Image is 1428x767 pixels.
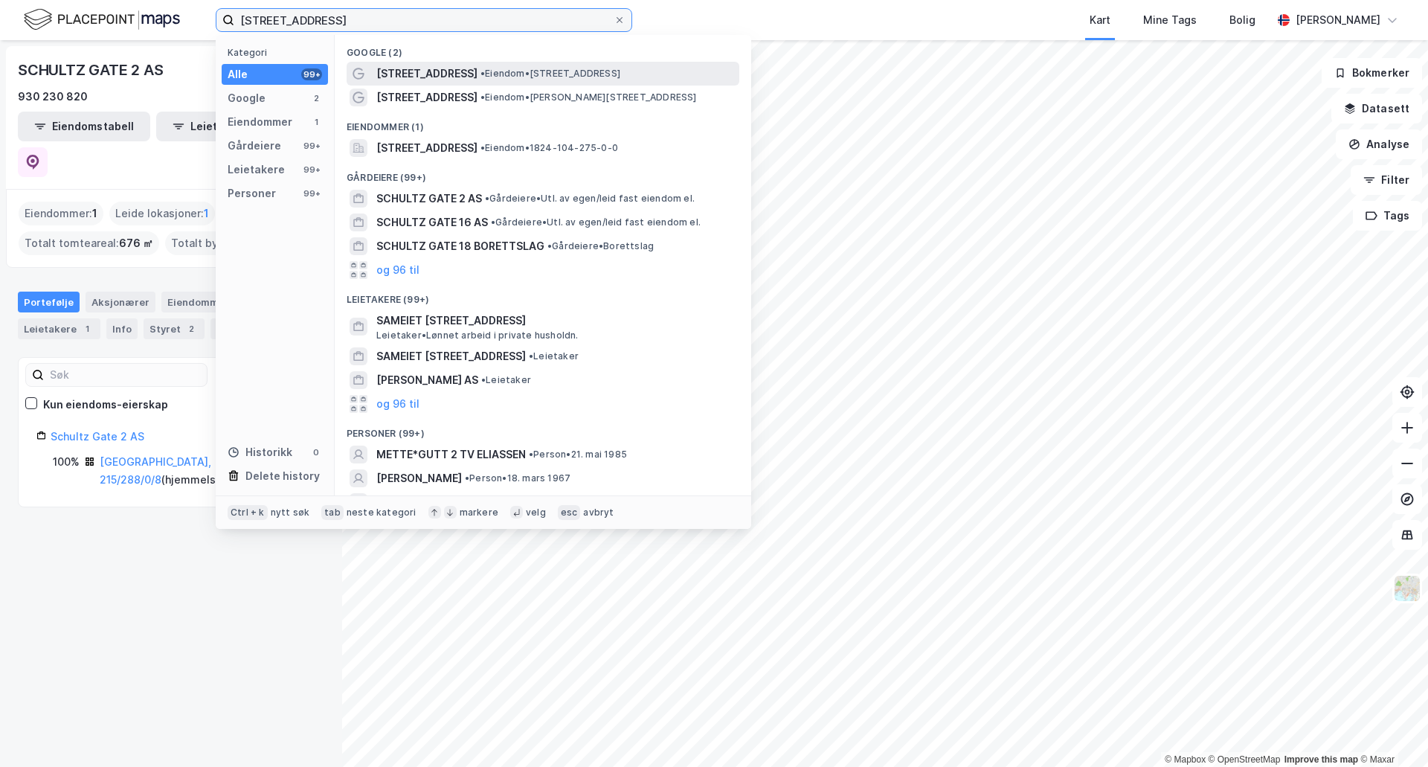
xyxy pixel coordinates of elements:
[480,68,485,79] span: •
[335,109,751,136] div: Eiendommer (1)
[1296,11,1380,29] div: [PERSON_NAME]
[376,493,462,511] span: [PERSON_NAME]
[335,282,751,309] div: Leietakere (99+)
[1322,58,1422,88] button: Bokmerker
[234,9,614,31] input: Søk på adresse, matrikkel, gårdeiere, leietakere eller personer
[228,505,268,520] div: Ctrl + k
[376,190,482,208] span: SCHULTZ GATE 2 AS
[376,312,733,330] span: SAMEIET [STREET_ADDRESS]
[491,216,701,228] span: Gårdeiere • Utl. av egen/leid fast eiendom el.
[491,216,495,228] span: •
[1331,94,1422,123] button: Datasett
[1209,754,1281,765] a: OpenStreetMap
[1143,11,1197,29] div: Mine Tags
[1229,11,1255,29] div: Bolig
[376,469,462,487] span: [PERSON_NAME]
[526,507,546,519] div: velg
[228,47,328,58] div: Kategori
[1165,754,1206,765] a: Mapbox
[161,292,253,312] div: Eiendommer
[480,92,697,103] span: Eiendom • [PERSON_NAME][STREET_ADDRESS]
[1090,11,1110,29] div: Kart
[18,318,100,339] div: Leietakere
[547,240,654,252] span: Gårdeiere • Borettslag
[100,455,211,486] a: [GEOGRAPHIC_DATA], 215/288/0/8
[465,472,570,484] span: Person • 18. mars 1967
[119,234,153,252] span: 676 ㎡
[18,112,150,141] button: Eiendomstabell
[376,139,477,157] span: [STREET_ADDRESS]
[376,446,526,463] span: METTE*GUTT 2 TV ELIASSEN
[529,449,627,460] span: Person • 21. mai 1985
[228,113,292,131] div: Eiendommer
[106,318,138,339] div: Info
[100,453,306,489] div: ( hjemmelshaver )
[335,416,751,443] div: Personer (99+)
[376,237,544,255] span: SCHULTZ GATE 18 BORETTSLAG
[529,350,579,362] span: Leietaker
[18,88,88,106] div: 930 230 820
[529,350,533,362] span: •
[210,318,312,339] div: Transaksjoner
[376,347,526,365] span: SAMEIET [STREET_ADDRESS]
[109,202,215,225] div: Leide lokasjoner :
[301,140,322,152] div: 99+
[301,187,322,199] div: 99+
[480,68,620,80] span: Eiendom • [STREET_ADDRESS]
[481,374,531,386] span: Leietaker
[376,371,478,389] span: [PERSON_NAME] AS
[480,142,618,154] span: Eiendom • 1824-104-275-0-0
[376,261,419,279] button: og 96 til
[558,505,581,520] div: esc
[228,184,276,202] div: Personer
[335,35,751,62] div: Google (2)
[301,68,322,80] div: 99+
[310,446,322,458] div: 0
[19,202,103,225] div: Eiendommer :
[376,89,477,106] span: [STREET_ADDRESS]
[529,449,533,460] span: •
[583,507,614,519] div: avbryt
[376,214,488,231] span: SCHULTZ GATE 16 AS
[92,205,97,222] span: 1
[480,92,485,103] span: •
[321,505,344,520] div: tab
[51,430,144,443] a: Schultz Gate 2 AS
[485,193,489,204] span: •
[1353,201,1422,231] button: Tags
[347,507,416,519] div: neste kategori
[86,292,155,312] div: Aksjonærer
[80,321,94,336] div: 1
[481,374,486,385] span: •
[228,65,248,83] div: Alle
[228,161,285,179] div: Leietakere
[18,58,167,82] div: SCHULTZ GATE 2 AS
[547,240,552,251] span: •
[301,164,322,176] div: 99+
[485,193,695,205] span: Gårdeiere • Utl. av egen/leid fast eiendom el.
[460,507,498,519] div: markere
[165,231,286,255] div: Totalt byggareal :
[53,453,80,471] div: 100%
[1393,574,1421,603] img: Z
[376,330,579,341] span: Leietaker • Lønnet arbeid i private husholdn.
[376,65,477,83] span: [STREET_ADDRESS]
[465,472,469,484] span: •
[1354,696,1428,767] iframe: Chat Widget
[245,467,320,485] div: Delete history
[204,205,209,222] span: 1
[1351,165,1422,195] button: Filter
[376,395,419,413] button: og 96 til
[228,89,266,107] div: Google
[335,160,751,187] div: Gårdeiere (99+)
[1336,129,1422,159] button: Analyse
[228,443,292,461] div: Historikk
[19,231,159,255] div: Totalt tomteareal :
[44,364,207,386] input: Søk
[184,321,199,336] div: 2
[480,142,485,153] span: •
[24,7,180,33] img: logo.f888ab2527a4732fd821a326f86c7f29.svg
[156,112,289,141] button: Leietakertabell
[310,116,322,128] div: 1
